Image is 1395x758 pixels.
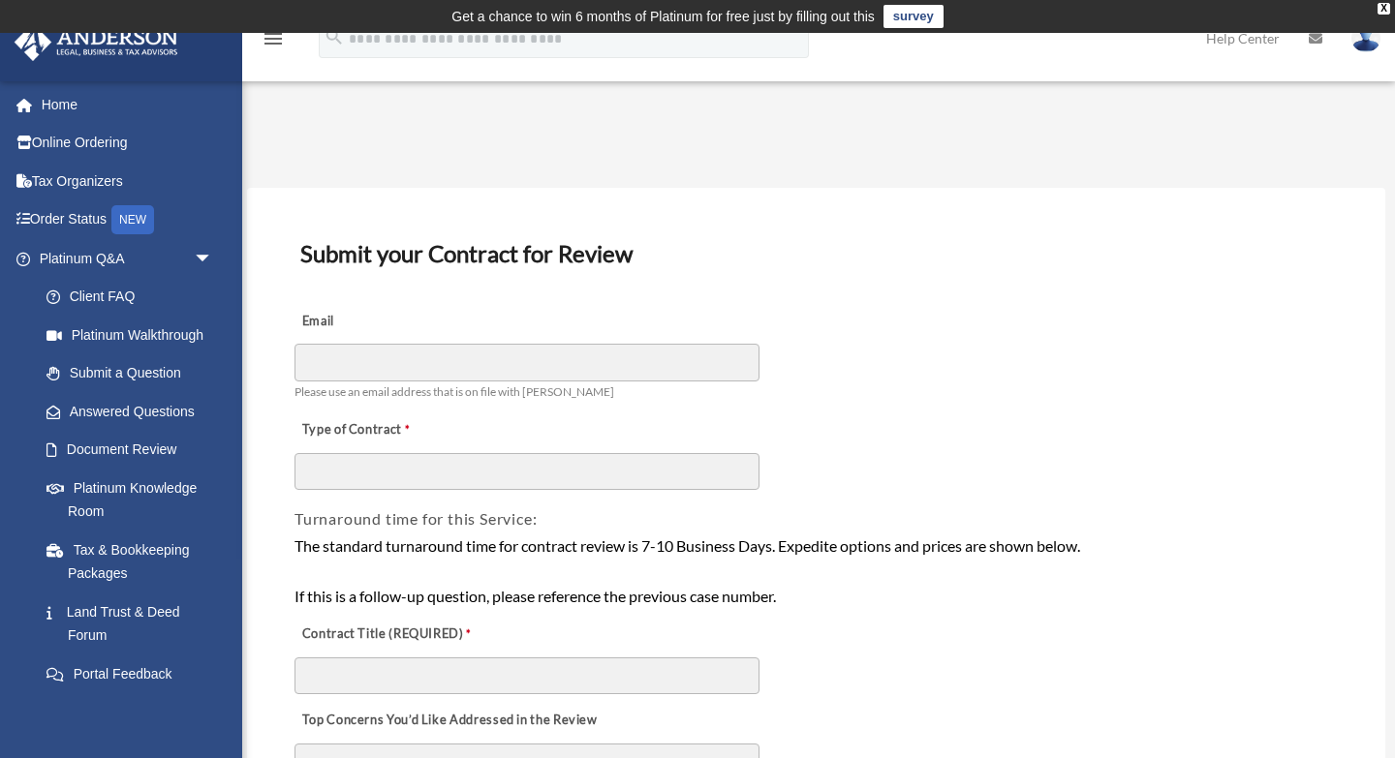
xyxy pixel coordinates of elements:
[294,509,537,528] span: Turnaround time for this Service:
[14,85,242,124] a: Home
[1378,3,1390,15] div: close
[27,354,242,393] a: Submit a Question
[27,531,242,592] a: Tax & Bookkeeping Packages
[1351,24,1380,52] img: User Pic
[27,654,242,693] a: Portal Feedback
[262,27,285,50] i: menu
[324,26,345,47] i: search
[14,124,242,163] a: Online Ordering
[14,693,242,732] a: Digital Productsarrow_drop_down
[14,162,242,200] a: Tax Organizers
[451,5,875,28] div: Get a chance to win 6 months of Platinum for free just by filling out this
[294,622,488,649] label: Contract Title (REQUIRED)
[27,431,232,470] a: Document Review
[883,5,944,28] a: survey
[27,592,242,654] a: Land Trust & Deed Forum
[294,308,488,335] label: Email
[27,278,242,317] a: Client FAQ
[262,34,285,50] a: menu
[294,533,1338,608] div: The standard turnaround time for contract review is 7-10 Business Days. Expedite options and pric...
[27,392,242,431] a: Answered Questions
[294,708,603,735] label: Top Concerns You’d Like Addressed in the Review
[111,205,154,234] div: NEW
[294,416,488,443] label: Type of Contract
[9,23,184,61] img: Anderson Advisors Platinum Portal
[294,384,614,399] span: Please use an email address that is on file with [PERSON_NAME]
[14,239,242,278] a: Platinum Q&Aarrow_drop_down
[194,239,232,279] span: arrow_drop_down
[14,200,242,240] a: Order StatusNEW
[293,233,1340,274] h3: Submit your Contract for Review
[194,693,232,733] span: arrow_drop_down
[27,469,242,531] a: Platinum Knowledge Room
[27,316,242,354] a: Platinum Walkthrough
